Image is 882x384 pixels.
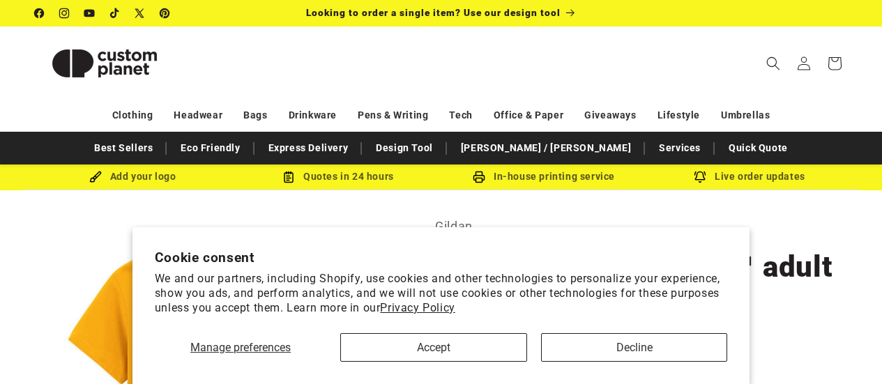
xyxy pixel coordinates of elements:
a: Umbrellas [721,103,770,128]
div: In-house printing service [441,168,647,185]
a: Bags [243,103,267,128]
h2: Cookie consent [155,249,728,266]
summary: Search [758,48,789,79]
a: Best Sellers [87,136,160,160]
img: Brush Icon [89,171,102,183]
a: Tech [449,103,472,128]
img: Custom Planet [35,32,174,95]
p: We and our partners, including Shopify, use cookies and other technologies to personalize your ex... [155,272,728,315]
a: Services [652,136,708,160]
button: Accept [340,333,526,362]
a: [PERSON_NAME] / [PERSON_NAME] [454,136,638,160]
a: Eco Friendly [174,136,247,160]
div: Quotes in 24 hours [236,168,441,185]
button: Manage preferences [155,333,327,362]
img: Order updates [694,171,706,183]
img: In-house printing [473,171,485,183]
span: Looking to order a single item? Use our design tool [306,7,561,18]
a: Custom Planet [30,26,180,100]
a: Giveaways [584,103,636,128]
p: Gildan [435,215,847,238]
a: Design Tool [369,136,440,160]
a: Clothing [112,103,153,128]
a: Quick Quote [722,136,795,160]
iframe: Chat Widget [812,317,882,384]
button: Decline [541,333,727,362]
a: Headwear [174,103,222,128]
div: Add your logo [30,168,236,185]
a: Office & Paper [494,103,563,128]
a: Pens & Writing [358,103,428,128]
img: Order Updates Icon [282,171,295,183]
a: Privacy Policy [380,301,455,314]
a: Drinkware [289,103,337,128]
span: Manage preferences [190,341,291,354]
a: Express Delivery [261,136,356,160]
a: Lifestyle [657,103,700,128]
div: Live order updates [647,168,853,185]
